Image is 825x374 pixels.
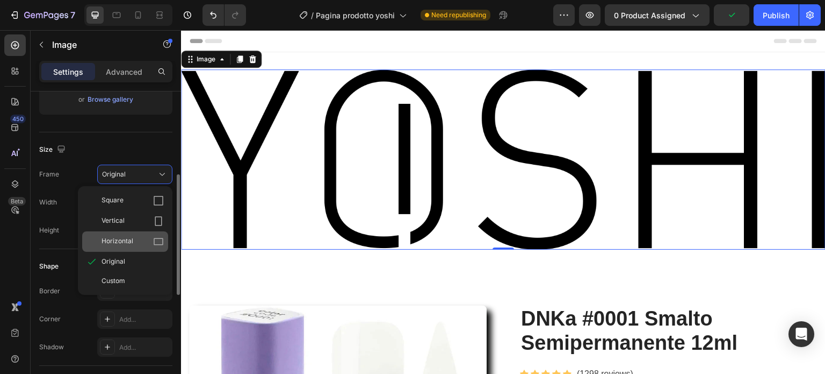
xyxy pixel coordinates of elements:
div: Publish [763,10,790,21]
div: Open Intercom Messenger [788,321,814,347]
iframe: Design area [181,30,825,374]
label: Width [39,197,57,207]
div: Add... [119,315,170,324]
button: 7 [4,4,80,26]
h2: DNKa #0001 Smalto Semipermanente 12ml [339,276,636,327]
button: Original [97,165,172,184]
div: 450 [10,115,26,123]
div: Beta [8,197,26,206]
p: (1298 reviews) [396,336,452,352]
span: Pagina prodotto yoshi [316,10,395,21]
span: Original [102,170,126,179]
div: Add... [119,343,170,352]
span: Vertical [102,216,125,227]
button: 0 product assigned [605,4,710,26]
div: Size [39,143,68,157]
span: Square [102,195,124,206]
div: Undo/Redo [202,4,246,26]
span: Need republishing [431,10,486,20]
button: Publish [754,4,799,26]
span: / [311,10,314,21]
div: Shadow [39,342,64,352]
p: Advanced [106,66,142,77]
div: Browse gallery [88,95,133,104]
p: Settings [53,66,83,77]
div: Shape [39,262,59,271]
label: Height [39,225,59,235]
span: Horizontal [102,236,133,247]
div: Corner [39,314,61,324]
span: 0 product assigned [614,10,685,21]
button: Browse gallery [87,94,134,105]
span: Custom [102,276,125,286]
p: Image [52,38,143,51]
span: Original [102,257,125,266]
span: or [78,93,85,106]
label: Frame [39,170,59,179]
p: 7 [70,9,75,22]
div: Border [39,286,60,296]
